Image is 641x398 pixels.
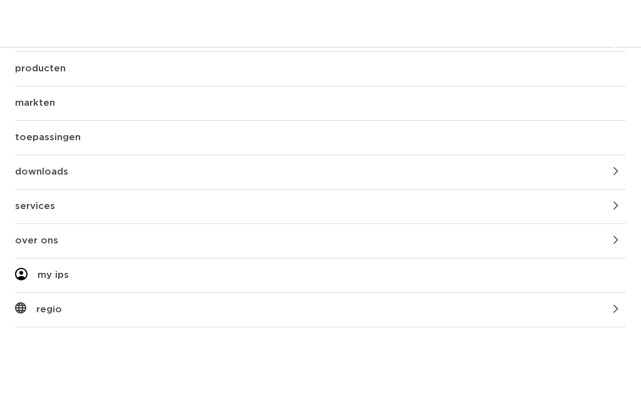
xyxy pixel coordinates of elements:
a: producten [15,52,626,86]
a: markten [15,86,626,120]
span: regio [36,302,62,317]
a: my ips [15,258,626,292]
a: over ons [15,224,626,258]
a: toepassingen [15,121,626,155]
span: my ips [38,268,69,283]
a: services [15,190,626,223]
a: downloads [15,155,626,189]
